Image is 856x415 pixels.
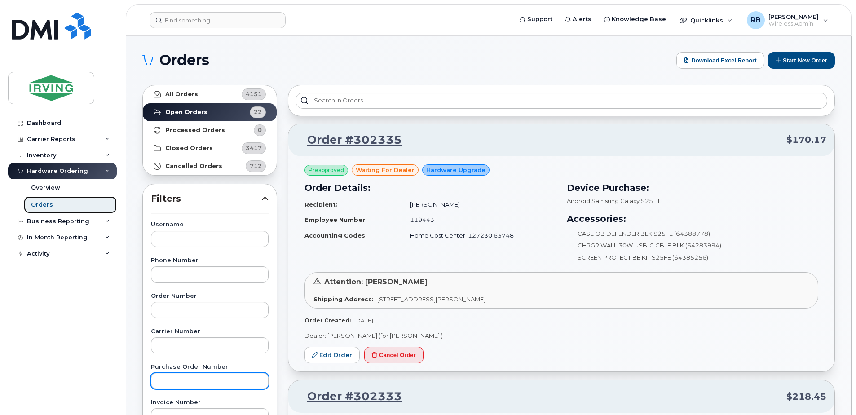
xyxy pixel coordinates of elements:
span: Preapproved [309,166,344,174]
span: Hardware Upgrade [426,166,485,174]
label: Purchase Order Number [151,364,269,370]
td: 119443 [402,212,556,228]
label: Carrier Number [151,329,269,335]
label: Order Number [151,293,269,299]
strong: Closed Orders [165,145,213,152]
strong: Employee Number [304,216,365,223]
li: CASE OB DEFENDER BLK S25FE (64388778) [567,230,818,238]
span: Android Samsung Galaxy S25 FE [567,197,662,204]
li: CHRGR WALL 30W USB-C CBLE BLK (64283994) [567,241,818,250]
span: Orders [159,53,209,67]
button: Start New Order [768,52,835,69]
span: Attention: [PERSON_NAME] [324,278,428,286]
span: Filters [151,192,261,205]
label: Invoice Number [151,400,269,406]
h3: Accessories: [567,212,818,225]
strong: Recipient: [304,201,338,208]
button: Download Excel Report [676,52,764,69]
td: Home Cost Center: 127230.63748 [402,228,556,243]
span: [DATE] [354,317,373,324]
strong: All Orders [165,91,198,98]
strong: Order Created: [304,317,351,324]
label: Username [151,222,269,228]
a: Order #302335 [296,132,402,148]
span: waiting for dealer [356,166,415,174]
span: $170.17 [786,133,826,146]
label: Phone Number [151,258,269,264]
span: 0 [258,126,262,134]
span: 712 [250,162,262,170]
strong: Accounting Codes: [304,232,367,239]
strong: Open Orders [165,109,207,116]
a: Edit Order [304,347,360,363]
a: Open Orders22 [143,103,277,121]
h3: Device Purchase: [567,181,818,194]
a: Order #302333 [296,389,402,405]
h3: Order Details: [304,181,556,194]
span: 22 [254,108,262,116]
strong: Cancelled Orders [165,163,222,170]
li: SCREEN PROTECT BE KIT S25FE (64385256) [567,253,818,262]
input: Search in orders [296,93,827,109]
button: Cancel Order [364,347,424,363]
strong: Shipping Address: [313,296,374,303]
a: All Orders4151 [143,85,277,103]
strong: Processed Orders [165,127,225,134]
a: Cancelled Orders712 [143,157,277,175]
span: $218.45 [786,390,826,403]
a: Closed Orders3417 [143,139,277,157]
span: 3417 [246,144,262,152]
td: [PERSON_NAME] [402,197,556,212]
span: [STREET_ADDRESS][PERSON_NAME] [377,296,485,303]
p: Dealer: [PERSON_NAME] (for [PERSON_NAME] ) [304,331,818,340]
a: Processed Orders0 [143,121,277,139]
span: 4151 [246,90,262,98]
